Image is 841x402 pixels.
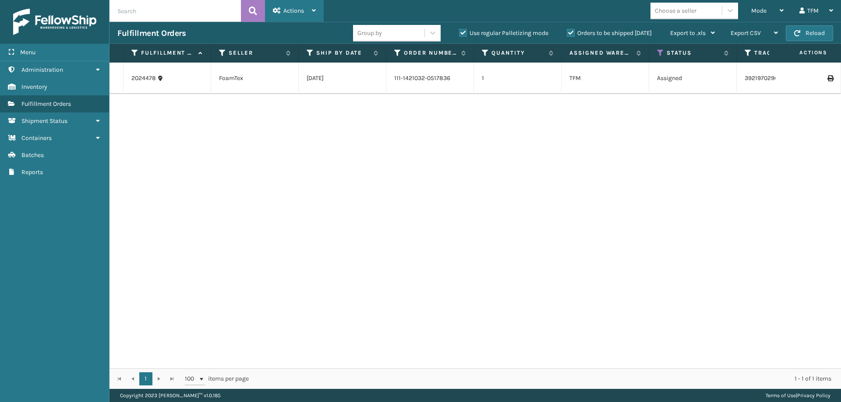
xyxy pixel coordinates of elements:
[261,374,831,383] div: 1 - 1 of 1 items
[299,63,386,94] td: [DATE]
[766,389,830,402] div: |
[283,7,304,14] span: Actions
[211,63,299,94] td: FoamTex
[562,63,649,94] td: TFM
[21,66,63,73] span: Administration
[567,29,652,37] label: Orders to be shipped [DATE]
[357,28,382,38] div: Group by
[13,9,96,35] img: logo
[117,28,186,38] h3: Fulfillment Orders
[185,374,198,383] span: 100
[655,6,696,15] div: Choose a seller
[772,45,833,60] span: Actions
[745,74,784,82] a: 392197029677
[754,49,807,57] label: Tracking Number
[21,168,43,176] span: Reports
[766,392,796,399] a: Terms of Use
[827,75,833,81] i: Print Label
[20,49,35,56] span: Menu
[21,117,67,125] span: Shipment Status
[141,49,194,57] label: Fulfillment Order Id
[404,49,457,57] label: Order Number
[751,7,767,14] span: Mode
[569,49,632,57] label: Assigned Warehouse
[667,49,720,57] label: Status
[731,29,761,37] span: Export CSV
[670,29,706,37] span: Export to .xls
[229,49,282,57] label: Seller
[316,49,369,57] label: Ship By Date
[474,63,562,94] td: 1
[21,83,47,91] span: Inventory
[797,392,830,399] a: Privacy Policy
[21,134,52,142] span: Containers
[21,100,71,108] span: Fulfillment Orders
[131,74,156,83] a: 2024478
[649,63,737,94] td: Assigned
[459,29,548,37] label: Use regular Palletizing mode
[386,63,474,94] td: 111-1421032-0517836
[786,25,833,41] button: Reload
[120,389,221,402] p: Copyright 2023 [PERSON_NAME]™ v 1.0.185
[139,372,152,385] a: 1
[185,372,249,385] span: items per page
[491,49,544,57] label: Quantity
[21,151,44,159] span: Batches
